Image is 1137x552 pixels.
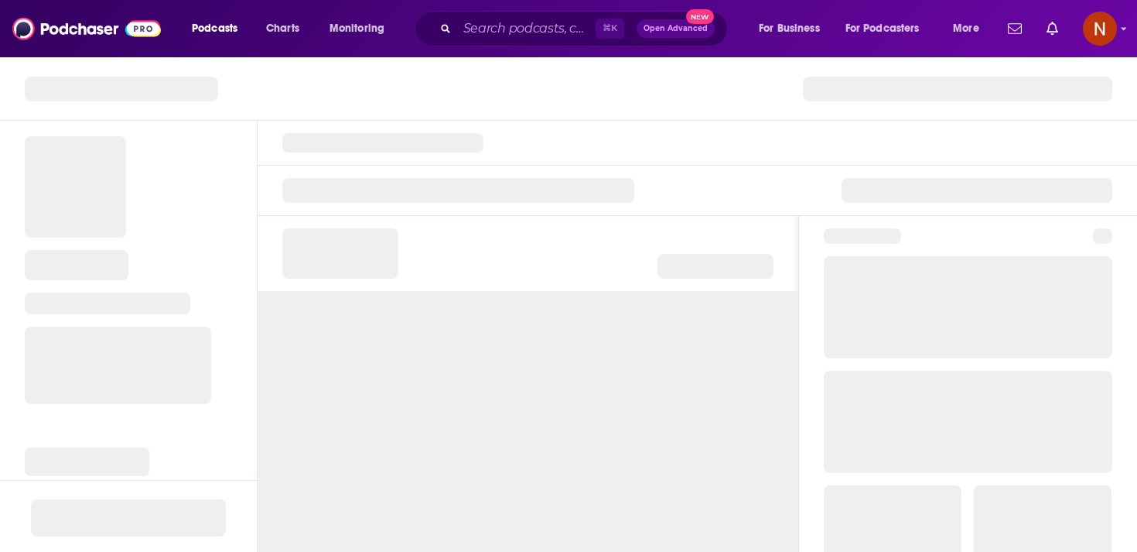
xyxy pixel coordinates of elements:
button: open menu [319,16,405,41]
img: Podchaser - Follow, Share and Rate Podcasts [12,14,161,43]
span: For Podcasters [845,18,920,39]
span: New [686,9,714,24]
span: Logged in as AdelNBM [1083,12,1117,46]
span: Monitoring [329,18,384,39]
span: Podcasts [192,18,237,39]
button: open menu [835,16,942,41]
a: Charts [256,16,309,41]
span: Open Advanced [644,25,708,33]
button: Show profile menu [1083,12,1117,46]
span: Charts [266,18,299,39]
button: open menu [181,16,258,41]
button: open menu [942,16,999,41]
span: For Business [759,18,820,39]
a: Show notifications dropdown [1040,15,1064,42]
span: More [953,18,979,39]
img: User Profile [1083,12,1117,46]
button: open menu [748,16,839,41]
a: Show notifications dropdown [1002,15,1028,42]
button: Open AdvancedNew [637,19,715,38]
div: Search podcasts, credits, & more... [429,11,743,46]
span: ⌘ K [596,19,624,39]
input: Search podcasts, credits, & more... [457,16,596,41]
